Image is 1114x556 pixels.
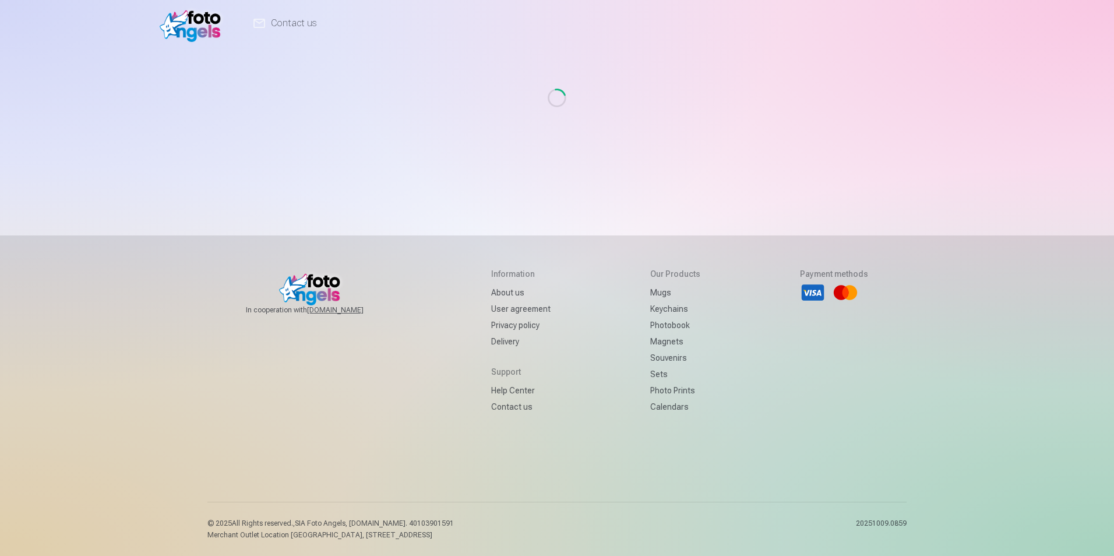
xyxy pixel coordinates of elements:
h5: Payment methods [800,268,868,280]
a: Calendars [650,399,700,415]
p: 20251009.0859 [856,519,907,540]
a: Photo prints [650,382,700,399]
h5: Support [491,366,551,378]
img: /v1 [160,5,227,42]
a: User agreement [491,301,551,317]
p: Merchant Outlet Location [GEOGRAPHIC_DATA], [STREET_ADDRESS] [207,530,454,540]
a: Photobook [650,317,700,333]
a: Magnets [650,333,700,350]
a: Contact us [491,399,551,415]
h5: Our products [650,268,700,280]
a: [DOMAIN_NAME] [307,305,392,315]
a: Keychains [650,301,700,317]
span: In cooperation with [246,305,392,315]
li: Mastercard [833,280,858,305]
h5: Information [491,268,551,280]
span: SIA Foto Angels, [DOMAIN_NAME]. 40103901591 [295,519,454,527]
a: Sets [650,366,700,382]
a: About us [491,284,551,301]
a: Souvenirs [650,350,700,366]
a: Help Center [491,382,551,399]
li: Visa [800,280,826,305]
p: © 2025 All Rights reserved. , [207,519,454,528]
a: Privacy policy [491,317,551,333]
a: Mugs [650,284,700,301]
a: Delivery [491,333,551,350]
